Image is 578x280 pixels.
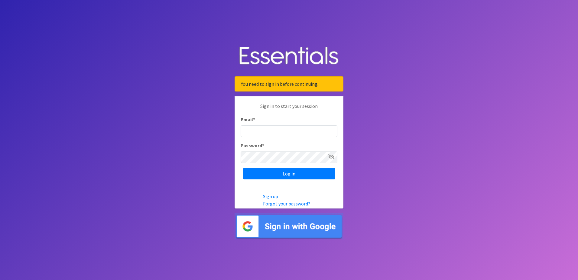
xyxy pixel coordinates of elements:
label: Password [241,142,264,149]
abbr: required [262,142,264,148]
input: Log in [243,168,335,179]
p: Sign in to start your session [241,102,337,116]
label: Email [241,116,255,123]
a: Sign up [263,193,278,199]
img: Sign in with Google [235,213,343,240]
abbr: required [253,116,255,122]
img: Human Essentials [235,41,343,72]
a: Forgot your password? [263,201,310,207]
div: You need to sign in before continuing. [235,76,343,92]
